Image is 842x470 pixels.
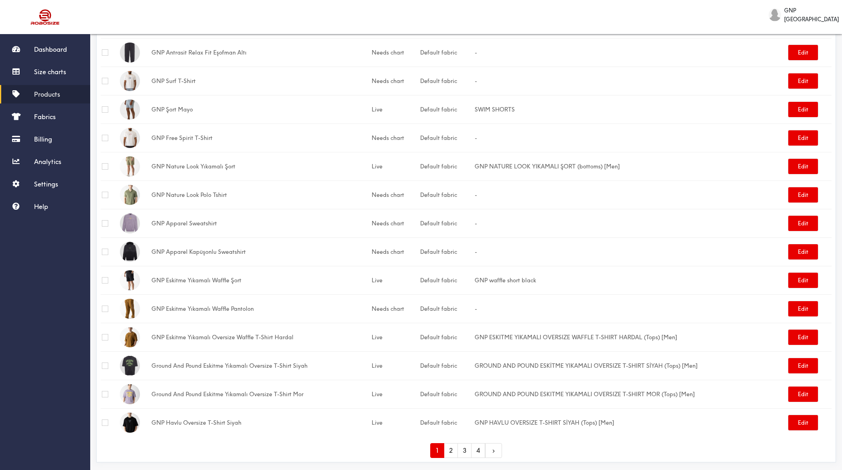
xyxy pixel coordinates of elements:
span: Billing [34,135,52,143]
td: Default fabric [419,180,474,209]
td: GNP Apparel Kapüşonlu Sweatshirt [150,237,370,266]
span: Help [34,203,48,211]
td: Default fabric [419,124,474,152]
td: - [474,209,787,237]
span: Size charts [34,68,66,76]
span: Products [34,90,60,98]
td: Live [370,323,419,351]
td: - [474,237,787,266]
img: GNP Istanbul [769,8,781,21]
td: GNP Eskitme Yıkamalı Waffle Pantolon [150,294,370,323]
td: - [474,294,787,323]
img: Robosize [15,6,75,28]
button: Edit [788,273,818,288]
button: Edit [788,387,818,402]
td: Default fabric [419,38,474,67]
td: GNP Apparel Sweatshirt [150,209,370,237]
a: 4 [471,443,485,458]
td: GNP Eskitme Yıkamalı Waffle Şort [150,266,370,294]
span: GNP [GEOGRAPHIC_DATA] [784,6,839,24]
td: Default fabric [419,209,474,237]
button: Edit [788,187,818,203]
td: Live [370,380,419,408]
button: Edit [788,244,818,259]
a: GNP NATURE LOOK YIKAMALI ŞORT (bottoms) [Men] [475,163,620,170]
td: Default fabric [419,323,474,351]
td: Live [370,408,419,437]
button: Edit [788,102,818,117]
td: Needs chart [370,38,419,67]
td: - [474,124,787,152]
span: Dashboard [34,45,67,53]
td: Needs chart [370,67,419,95]
td: Live [370,351,419,380]
td: Ground And Pound Eskitme Yıkamalı Oversize T-Shirt Mor [150,380,370,408]
td: Needs chart [370,180,419,209]
td: Default fabric [419,95,474,124]
button: Edit [788,45,818,60]
td: Needs chart [370,237,419,266]
td: GNP Antrasit Relax Fit Eşofman Altı [150,38,370,67]
a: 1 [430,443,444,458]
span: Fabrics [34,113,56,121]
span: Analytics [34,158,61,166]
td: Default fabric [419,67,474,95]
td: GNP Nature Look Polo Tshirt [150,180,370,209]
td: Default fabric [419,152,474,180]
button: Edit [788,330,818,345]
td: GNP Free Spirit T-Shirt [150,124,370,152]
td: Needs chart [370,124,419,152]
td: Live [370,95,419,124]
a: 3 [457,443,472,458]
button: Edit [788,415,818,430]
a: GNP ESKITME YIKAMALI OVERSIZE WAFFLE T-SHIRT HARDAL (Tops) [Men] [475,334,677,341]
td: GNP Nature Look Yıkamalı Şort [150,152,370,180]
td: Default fabric [419,380,474,408]
a: GNP waffle short black [475,277,536,284]
button: Edit [788,358,818,373]
button: Edit [788,301,818,316]
td: - [474,38,787,67]
a: GNP HAVLU OVERSIZE T-SHIRT SİYAH (Tops) [Men] [475,419,614,426]
td: Default fabric [419,351,474,380]
span: Settings [34,180,58,188]
button: Edit [788,159,818,174]
td: Default fabric [419,266,474,294]
a: GROUND AND POUND ESKITME YIKAMALI OVERSIZE T-SHIRT MOR (Tops) [Men] [475,391,695,398]
td: Live [370,266,419,294]
td: GNP Eskitme Yıkamalı Oversize Waffle T-Shirt Hardal [150,323,370,351]
td: Live [370,152,419,180]
td: Default fabric [419,408,474,437]
button: Edit [788,216,818,231]
td: - [474,180,787,209]
td: Needs chart [370,294,419,323]
a: SWIM SHORTS [475,106,515,113]
td: GNP Havlu Oversize T-Shirt Siyah [150,408,370,437]
td: - [474,67,787,95]
td: Default fabric [419,294,474,323]
button: Edit [788,73,818,89]
td: Default fabric [419,237,474,266]
td: Ground And Pound Eskitme Yıkamalı Oversize T-Shirt Siyah [150,351,370,380]
button: Edit [788,130,818,146]
a: 2 [444,443,458,458]
td: GNP Surf T-Shirt [150,67,370,95]
td: Needs chart [370,209,419,237]
a: GROUND AND POUND ESKİTME YIKAMALI OVERSIZE T-SHIRT SİYAH (Tops) [Men] [475,362,698,369]
td: GNP Şort Mayo [150,95,370,124]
